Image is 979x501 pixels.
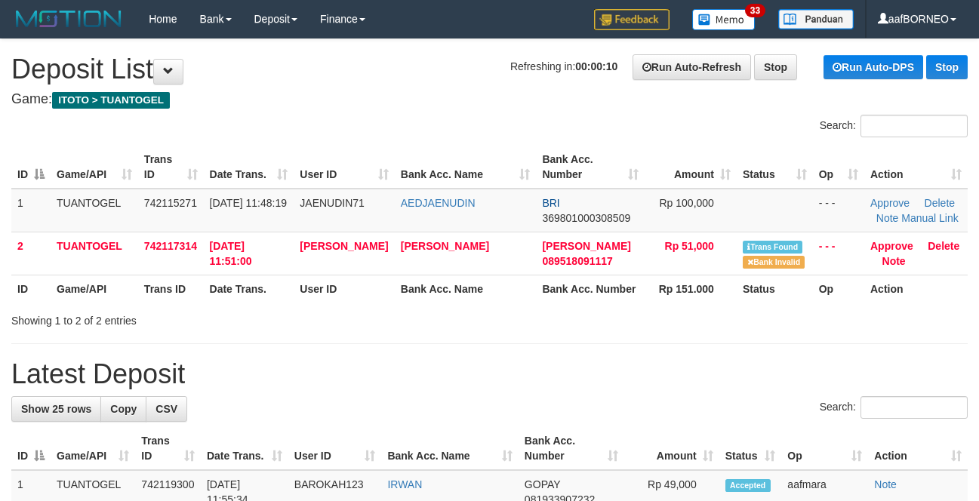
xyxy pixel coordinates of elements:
[294,275,394,303] th: User ID
[925,197,955,209] a: Delete
[692,9,756,30] img: Button%20Memo.svg
[204,275,294,303] th: Date Trans.
[876,212,899,224] a: Note
[138,275,204,303] th: Trans ID
[210,197,287,209] span: [DATE] 11:48:19
[110,403,137,415] span: Copy
[144,197,197,209] span: 742115271
[624,427,719,470] th: Amount: activate to sort column ascending
[536,275,645,303] th: Bank Acc. Number
[882,255,906,267] a: Note
[633,54,751,80] a: Run Auto-Refresh
[813,189,864,232] td: - - -
[11,54,968,85] h1: Deposit List
[288,427,382,470] th: User ID: activate to sort column ascending
[824,55,923,79] a: Run Auto-DPS
[645,275,737,303] th: Rp 151.000
[813,232,864,275] td: - - -
[11,307,396,328] div: Showing 1 to 2 of 2 entries
[525,478,560,490] span: GOPAY
[395,146,537,189] th: Bank Acc. Name: activate to sort column ascending
[665,240,714,252] span: Rp 51,000
[737,146,813,189] th: Status: activate to sort column ascending
[542,197,559,209] span: BRI
[300,240,388,252] span: [PERSON_NAME]
[813,146,864,189] th: Op: activate to sort column ascending
[743,256,805,269] span: Bank is not match
[901,212,959,224] a: Manual Link
[813,275,864,303] th: Op
[146,396,187,422] a: CSV
[536,146,645,189] th: Bank Acc. Number: activate to sort column ascending
[820,396,968,419] label: Search:
[11,189,51,232] td: 1
[659,197,713,209] span: Rp 100,000
[51,189,138,232] td: TUANTOGEL
[11,92,968,107] h4: Game:
[870,197,910,209] a: Approve
[745,4,765,17] span: 33
[138,146,204,189] th: Trans ID: activate to sort column ascending
[737,275,813,303] th: Status
[575,60,617,72] strong: 00:00:10
[11,396,101,422] a: Show 25 rows
[144,240,197,252] span: 742117314
[51,232,138,275] td: TUANTOGEL
[294,146,394,189] th: User ID: activate to sort column ascending
[778,9,854,29] img: panduan.png
[594,9,670,30] img: Feedback.jpg
[542,240,630,252] span: [PERSON_NAME]
[395,275,537,303] th: Bank Acc. Name
[781,427,868,470] th: Op: activate to sort column ascending
[860,115,968,137] input: Search:
[11,146,51,189] th: ID: activate to sort column descending
[868,427,968,470] th: Action: activate to sort column ascending
[542,255,612,267] span: Copy 089518091117 to clipboard
[155,403,177,415] span: CSV
[864,146,968,189] th: Action: activate to sort column ascending
[928,240,959,252] a: Delete
[874,478,897,490] a: Note
[11,275,51,303] th: ID
[51,427,135,470] th: Game/API: activate to sort column ascending
[11,232,51,275] td: 2
[510,60,617,72] span: Refreshing in:
[52,92,170,109] span: ITOTO > TUANTOGEL
[381,427,518,470] th: Bank Acc. Name: activate to sort column ascending
[519,427,624,470] th: Bank Acc. Number: activate to sort column ascending
[743,241,803,254] span: Similar transaction found
[542,212,630,224] span: Copy 369801000308509 to clipboard
[204,146,294,189] th: Date Trans.: activate to sort column ascending
[387,478,422,490] a: IRWAN
[11,8,126,30] img: MOTION_logo.png
[401,240,489,252] a: [PERSON_NAME]
[11,359,968,389] h1: Latest Deposit
[300,197,365,209] span: JAENUDIN71
[210,240,252,267] span: [DATE] 11:51:00
[645,146,737,189] th: Amount: activate to sort column ascending
[820,115,968,137] label: Search:
[401,197,476,209] a: AEDJAENUDIN
[725,479,771,492] span: Accepted
[754,54,797,80] a: Stop
[864,275,968,303] th: Action
[201,427,288,470] th: Date Trans.: activate to sort column ascending
[860,396,968,419] input: Search:
[21,403,91,415] span: Show 25 rows
[719,427,782,470] th: Status: activate to sort column ascending
[100,396,146,422] a: Copy
[51,146,138,189] th: Game/API: activate to sort column ascending
[926,55,968,79] a: Stop
[11,427,51,470] th: ID: activate to sort column descending
[135,427,201,470] th: Trans ID: activate to sort column ascending
[870,240,913,252] a: Approve
[51,275,138,303] th: Game/API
